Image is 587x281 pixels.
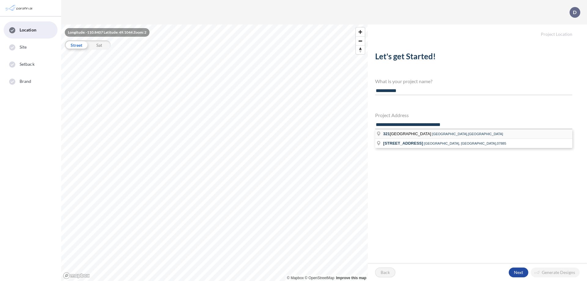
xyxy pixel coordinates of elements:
img: Parafin [5,2,34,14]
span: 321 [383,131,390,136]
span: [STREET_ADDRESS] [383,141,423,146]
span: Setback [20,61,35,67]
p: Next [514,269,523,275]
a: OpenStreetMap [305,276,334,280]
a: Mapbox [287,276,304,280]
button: Reset bearing to north [356,45,365,54]
a: Mapbox homepage [63,272,90,279]
p: D [573,9,577,15]
h2: Let's get Started! [375,52,572,64]
h4: Project Address [375,112,572,118]
span: Site [20,44,27,50]
h4: What is your project name? [375,78,572,84]
h5: Project Location [368,24,587,37]
button: Zoom in [356,28,365,36]
span: Brand [20,78,31,84]
div: Street [65,40,88,50]
span: [GEOGRAPHIC_DATA] [383,131,432,136]
div: Sat [88,40,111,50]
span: [GEOGRAPHIC_DATA], [GEOGRAPHIC_DATA],07885 [424,142,506,145]
button: Next [509,268,528,277]
button: Zoom out [356,36,365,45]
span: Reset bearing to north [356,46,365,54]
span: Zoom out [356,37,365,45]
div: Longitude: -110.8407 Latitude: 49.1044 Zoom: 2 [65,28,150,37]
span: [GEOGRAPHIC_DATA],[GEOGRAPHIC_DATA] [432,132,503,136]
span: Location [20,27,36,33]
canvas: Map [61,24,368,281]
a: Improve this map [336,276,366,280]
